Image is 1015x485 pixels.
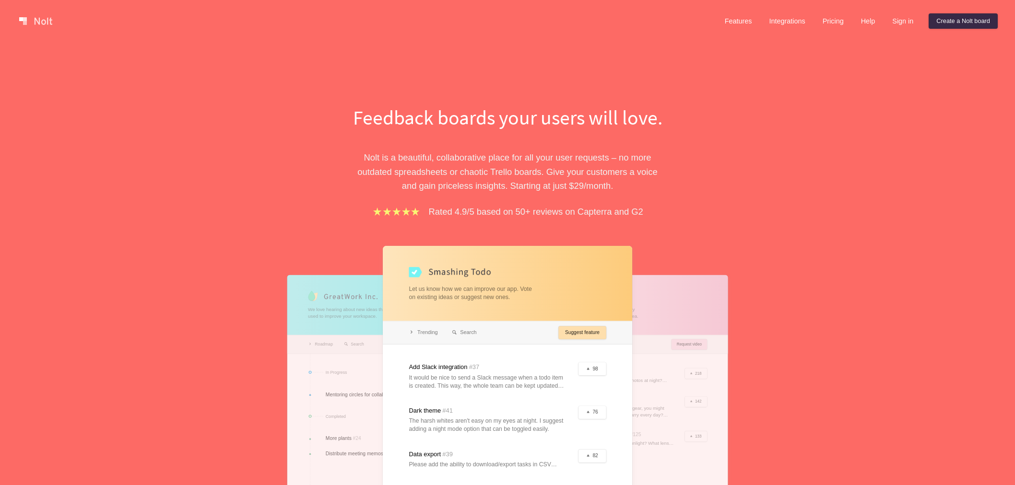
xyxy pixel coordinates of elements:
a: Sign in [885,13,921,29]
h1: Feedback boards your users will love. [342,104,673,131]
a: Help [853,13,883,29]
img: stars.b067e34983.png [372,206,421,217]
a: Features [717,13,760,29]
p: Nolt is a beautiful, collaborative place for all your user requests – no more outdated spreadshee... [342,150,673,193]
p: Rated 4.9/5 based on 50+ reviews on Capterra and G2 [429,205,643,219]
a: Integrations [761,13,813,29]
a: Create a Nolt board [929,13,998,29]
a: Pricing [815,13,851,29]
